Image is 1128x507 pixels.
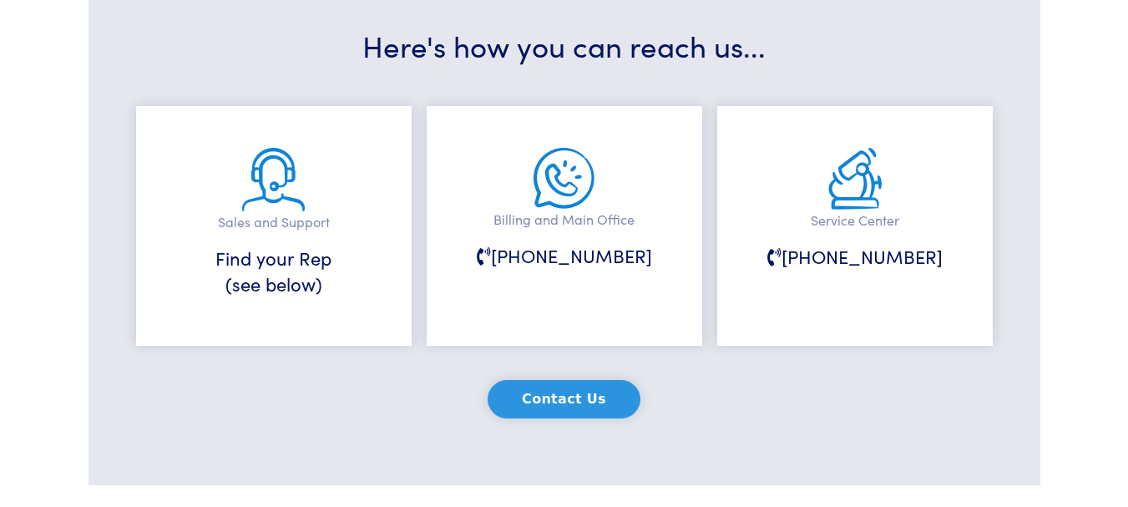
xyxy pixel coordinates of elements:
[178,211,370,233] p: Sales and Support
[178,246,370,297] h6: Find your Rep (see below)
[468,243,660,269] h6: [PHONE_NUMBER]
[139,24,990,65] h3: Here's how you can reach us...
[488,380,640,418] button: Contact Us
[828,148,882,210] img: service.png
[759,244,951,270] h6: [PHONE_NUMBER]
[534,148,594,209] img: main-office.png
[242,148,305,211] img: sales-and-support.png
[468,209,660,231] p: Billing and Main Office
[759,210,951,231] p: Service Center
